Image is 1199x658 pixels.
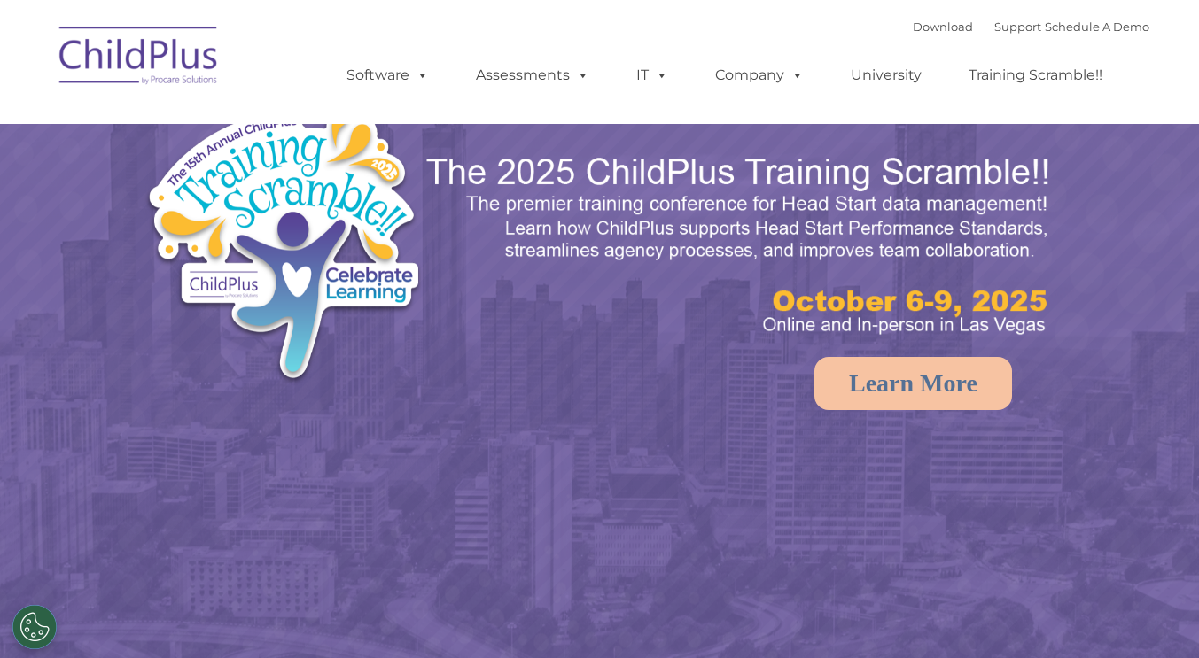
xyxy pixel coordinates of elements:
a: University [833,58,939,93]
a: Schedule A Demo [1045,19,1149,34]
a: Support [994,19,1041,34]
img: ChildPlus by Procare Solutions [51,14,228,103]
a: Assessments [458,58,607,93]
a: Training Scramble!! [951,58,1120,93]
button: Cookies Settings [12,605,57,649]
a: Download [913,19,973,34]
a: Learn More [814,357,1012,410]
a: Software [329,58,447,93]
font: | [913,19,1149,34]
a: Company [697,58,821,93]
a: IT [619,58,686,93]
